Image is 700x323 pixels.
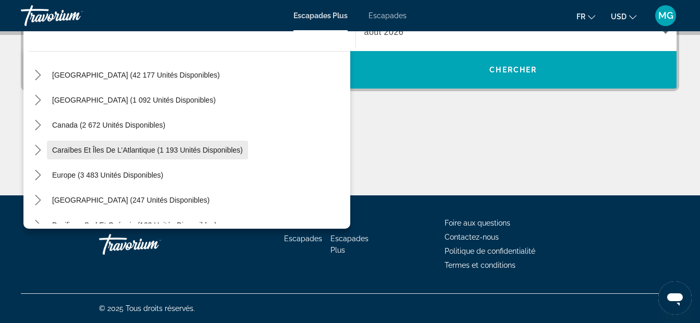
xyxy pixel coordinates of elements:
[611,9,636,24] button: Changer de devise
[99,229,203,260] a: Rentre chez toi
[52,171,163,179] span: Europe (3 483 unités disponibles)
[47,166,168,184] button: Sélectionnez la destination : Europe (3 483 unités disponibles)
[29,166,47,184] button: Toggle Europe (3 483 unités disponibles) sous-menu
[37,27,342,39] input: Sélectionnez la destination
[47,91,221,109] button: Sélectionnez la destination : Mexique (1 092 unités disponibles)
[23,14,677,89] div: Widget de recherche
[52,146,243,154] span: Caraïbes et îles de l’Atlantique (1 193 unités disponibles)
[445,261,515,269] a: Termes et conditions
[576,9,595,24] button: Changer la langue
[52,221,217,229] span: Pacifique Sud et Océanie (103 unités disponibles)
[47,66,225,84] button: Sélectionnez la destination : États-Unis (42 177 unités disponibles)
[652,5,679,27] button: Menu utilisateur
[99,304,195,313] span: © 2025 Tous droits réservés.
[293,11,348,20] a: Escapades Plus
[330,234,369,254] a: Escapades Plus
[29,116,47,134] button: Toggle Canada (2 672 unités disponibles) sous-menu
[445,233,499,241] a: Contactez-nous
[350,51,677,89] button: Rechercher
[364,28,404,36] span: août 2026
[489,66,537,74] span: Chercher
[29,191,47,209] button: Toggle Australie (247 unités disponibles) sous-menu
[52,121,165,129] span: Canada (2 672 unités disponibles)
[29,91,47,109] button: Toggle Mexique (1 092 unités disponibles) sous-menu
[576,13,585,21] span: Fr
[23,46,350,229] div: Options de destination
[52,96,216,104] span: [GEOGRAPHIC_DATA] (1 092 unités disponibles)
[52,71,220,79] span: [GEOGRAPHIC_DATA] (42 177 unités disponibles)
[284,234,322,243] a: Escapades
[445,219,510,227] a: Foire aux questions
[47,141,248,159] button: Sélectionnez la destination : Caraïbes et îles de l’Atlantique (1 193 unités disponibles)
[658,281,692,315] iframe: Bouton de lancement de la fenêtre de messagerie
[29,141,47,159] button: Caraïbes et Îles de l’Atlantique (1 193 unités disponibles) sous-menu
[52,196,210,204] span: [GEOGRAPHIC_DATA] (247 unités disponibles)
[47,116,170,134] button: Sélectionnez la destination : Canada (2 672 unités disponibles)
[611,13,627,21] span: USD
[445,247,535,255] a: Politique de confidentialité
[29,216,47,234] button: Toggle Pacifique Sud et Océanie (103 unités disponibles) sous-menu
[47,216,222,234] button: Sélectionnez la destination : Pacifique Sud et Océanie (103 unités disponibles)
[369,11,407,20] a: Escapades
[29,66,47,84] button: Toggle États-Unis (42 177 unités disponibles) sous-menu
[21,2,125,29] a: Travorium
[658,10,673,21] span: MG
[47,191,215,209] button: Sélectionnez la destination : Australie (247 unités disponibles)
